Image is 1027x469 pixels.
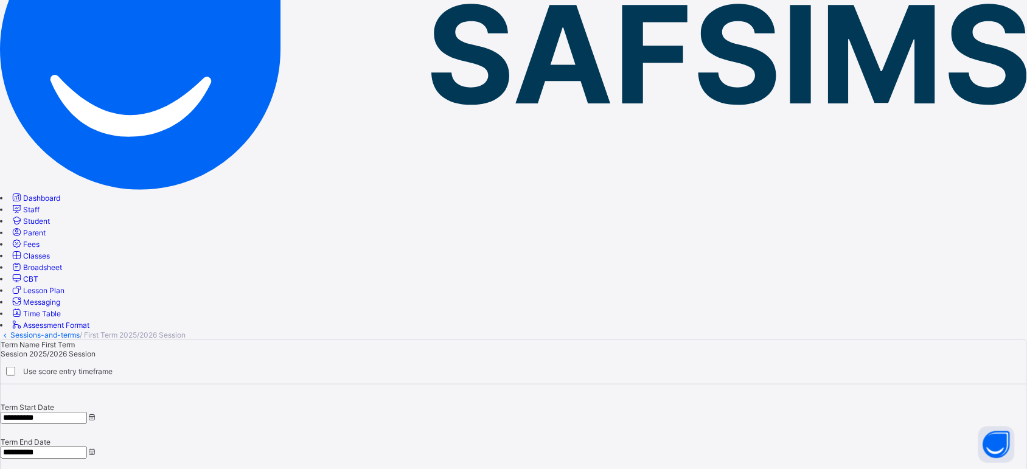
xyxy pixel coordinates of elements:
[23,321,89,330] span: Assessment Format
[1,403,54,412] label: Term Start Date
[10,205,40,214] a: Staff
[23,240,40,249] span: Fees
[10,309,61,318] a: Time Table
[1,340,41,349] span: Term Name
[10,240,40,249] a: Fees
[41,340,75,349] span: First Term
[80,330,186,339] span: / First Term 2025/2026 Session
[1,437,50,446] label: Term End Date
[23,309,61,318] span: Time Table
[23,274,38,283] span: CBT
[10,193,60,203] a: Dashboard
[23,193,60,203] span: Dashboard
[1,349,29,358] span: Session
[10,321,89,330] a: Assessment Format
[23,286,64,295] span: Lesson Plan
[10,274,38,283] a: CBT
[10,297,60,307] a: Messaging
[10,217,50,226] a: Student
[23,228,46,237] span: Parent
[23,217,50,226] span: Student
[978,426,1015,463] button: Open asap
[23,251,50,260] span: Classes
[10,263,62,272] a: Broadsheet
[23,263,62,272] span: Broadsheet
[29,349,96,358] span: 2025/2026 Session
[10,251,50,260] a: Classes
[10,286,64,295] a: Lesson Plan
[10,228,46,237] a: Parent
[23,205,40,214] span: Staff
[23,297,60,307] span: Messaging
[10,330,80,339] a: Sessions-and-terms
[23,367,113,376] label: Use score entry timeframe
